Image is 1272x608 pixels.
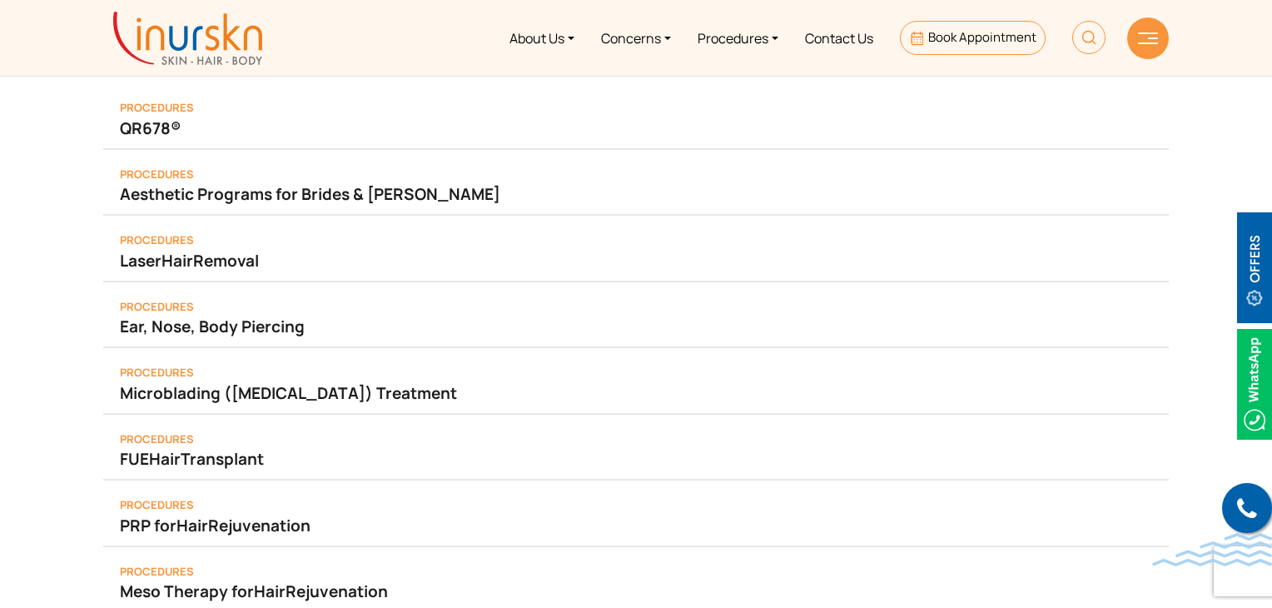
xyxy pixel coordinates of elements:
[120,365,194,380] span: Procedures
[120,447,1152,471] a: FUEHairTransplant
[120,580,1152,603] a: Meso Therapy forHairRejuvenation
[1237,212,1272,323] img: offerBt
[120,117,1152,140] a: QR678®
[120,167,194,182] span: Procedures
[120,431,194,446] span: Procedures
[176,515,208,536] span: Hair
[928,28,1036,46] span: Book Appointment
[120,182,1152,206] a: Aesthetic Programs for Brides & [PERSON_NAME]
[113,12,262,65] img: inurskn-logo
[254,581,286,602] span: Hair
[120,381,1152,405] a: Microblading ([MEDICAL_DATA]) Treatment
[792,7,887,69] a: Contact Us
[1138,32,1158,44] img: hamLine.svg
[120,564,194,579] span: Procedures
[120,497,194,512] span: Procedures
[120,232,194,247] span: Procedures
[1237,374,1272,392] a: Whatsappicon
[1072,21,1106,54] img: HeaderSearch
[120,249,1152,272] a: LaserHairRemoval
[149,448,181,470] span: Hair
[684,7,792,69] a: Procedures
[120,315,1152,338] a: Ear, Nose, Body Piercing
[120,100,194,115] span: Procedures
[161,250,193,272] span: Hair
[588,7,684,69] a: Concerns
[496,7,588,69] a: About Us
[1152,533,1272,566] img: bluewave
[1237,329,1272,440] img: Whatsappicon
[900,21,1046,55] a: Book Appointment
[120,514,1152,537] a: PRP forHairRejuvenation
[120,299,194,314] span: Procedures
